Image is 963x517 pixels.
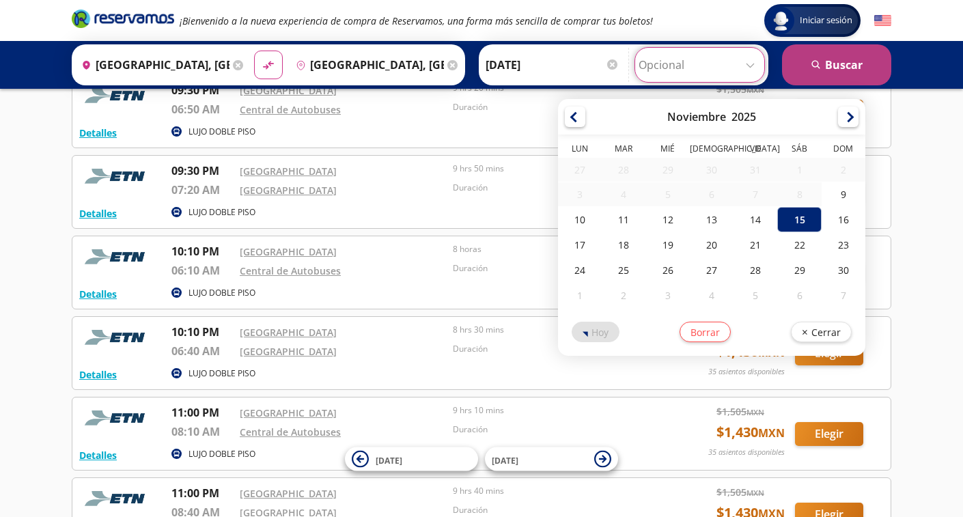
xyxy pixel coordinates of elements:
span: Iniciar sesión [794,14,858,27]
p: 11:00 PM [171,404,233,421]
button: Detalles [79,287,117,301]
p: Duración [453,101,659,113]
p: 09:30 PM [171,163,233,179]
p: 10:10 PM [171,243,233,260]
div: 28-Nov-25 [734,257,777,283]
p: 35 asientos disponibles [708,366,785,378]
p: 9 hrs 40 mins [453,485,659,497]
div: 01-Nov-25 [777,158,821,182]
p: LUJO DOBLE PISO [189,126,255,138]
div: 24-Nov-25 [558,257,602,283]
input: Elegir Fecha [486,48,619,82]
div: Noviembre [667,109,726,124]
img: RESERVAMOS [79,82,154,109]
div: 11-Nov-25 [602,207,645,232]
button: Elegir [795,422,863,446]
div: 31-Oct-25 [734,158,777,182]
div: 25-Nov-25 [602,257,645,283]
small: MXN [746,85,764,95]
small: MXN [746,407,764,417]
div: 06-Dic-25 [777,283,821,308]
button: Buscar [782,44,891,85]
p: LUJO DOBLE PISO [189,367,255,380]
div: 17-Nov-25 [558,232,602,257]
div: 04-Nov-25 [602,182,645,206]
p: Duración [453,262,659,275]
p: 9 hrs 10 mins [453,404,659,417]
div: 03-Dic-25 [645,283,689,308]
p: 10:10 PM [171,324,233,340]
small: MXN [746,488,764,498]
p: 06:10 AM [171,262,233,279]
div: 20-Nov-25 [689,232,733,257]
div: 23-Nov-25 [821,232,865,257]
button: Detalles [79,367,117,382]
th: Domingo [821,143,865,158]
div: 18-Nov-25 [602,232,645,257]
a: Central de Autobuses [240,103,341,116]
a: [GEOGRAPHIC_DATA] [240,245,337,258]
div: 01-Dic-25 [558,283,602,308]
button: [DATE] [485,447,618,471]
button: Hoy [572,322,619,342]
button: Detalles [79,206,117,221]
div: 04-Dic-25 [689,283,733,308]
div: 02-Dic-25 [602,283,645,308]
p: LUJO DOBLE PISO [189,448,255,460]
span: [DATE] [492,454,518,466]
p: 8 hrs 30 mins [453,324,659,336]
span: $ 1,505 [716,485,764,499]
p: 06:40 AM [171,343,233,359]
a: Central de Autobuses [240,264,341,277]
div: 21-Nov-25 [734,232,777,257]
p: Duración [453,504,659,516]
p: LUJO DOBLE PISO [189,287,255,299]
p: 8 horas [453,243,659,255]
a: [GEOGRAPHIC_DATA] [240,165,337,178]
span: $ 1,505 [716,82,764,96]
a: [GEOGRAPHIC_DATA] [240,184,337,197]
div: 29-Nov-25 [777,257,821,283]
p: 9 hrs 50 mins [453,163,659,175]
div: 14-Nov-25 [734,207,777,232]
img: RESERVAMOS [79,485,154,512]
a: Central de Autobuses [240,425,341,438]
p: 11:00 PM [171,485,233,501]
button: Detalles [79,448,117,462]
th: Jueves [689,143,733,158]
button: Detalles [79,126,117,140]
div: 15-Nov-25 [777,207,821,232]
div: 12-Nov-25 [645,207,689,232]
div: 13-Nov-25 [689,207,733,232]
input: Buscar Origen [76,48,229,82]
p: 09:30 PM [171,82,233,98]
th: Martes [602,143,645,158]
button: English [874,12,891,29]
p: 06:50 AM [171,101,233,117]
img: RESERVAMOS [79,243,154,270]
img: RESERVAMOS [79,324,154,351]
p: 35 asientos disponibles [708,447,785,458]
a: [GEOGRAPHIC_DATA] [240,345,337,358]
span: $ 1,430 [716,422,785,443]
th: Sábado [777,143,821,158]
img: RESERVAMOS [79,404,154,432]
a: [GEOGRAPHIC_DATA] [240,84,337,97]
p: Duración [453,182,659,194]
div: 02-Nov-25 [821,158,865,182]
div: 2025 [731,109,756,124]
p: LUJO DOBLE PISO [189,206,255,219]
p: Duración [453,343,659,355]
div: 09-Nov-25 [821,182,865,207]
div: 30-Nov-25 [821,257,865,283]
div: 03-Nov-25 [558,182,602,206]
p: 08:10 AM [171,423,233,440]
a: [GEOGRAPHIC_DATA] [240,406,337,419]
a: [GEOGRAPHIC_DATA] [240,487,337,500]
span: [DATE] [376,454,402,466]
th: Miércoles [645,143,689,158]
button: Borrar [679,322,730,342]
div: 05-Nov-25 [645,182,689,206]
button: [DATE] [345,447,478,471]
div: 07-Nov-25 [734,182,777,206]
